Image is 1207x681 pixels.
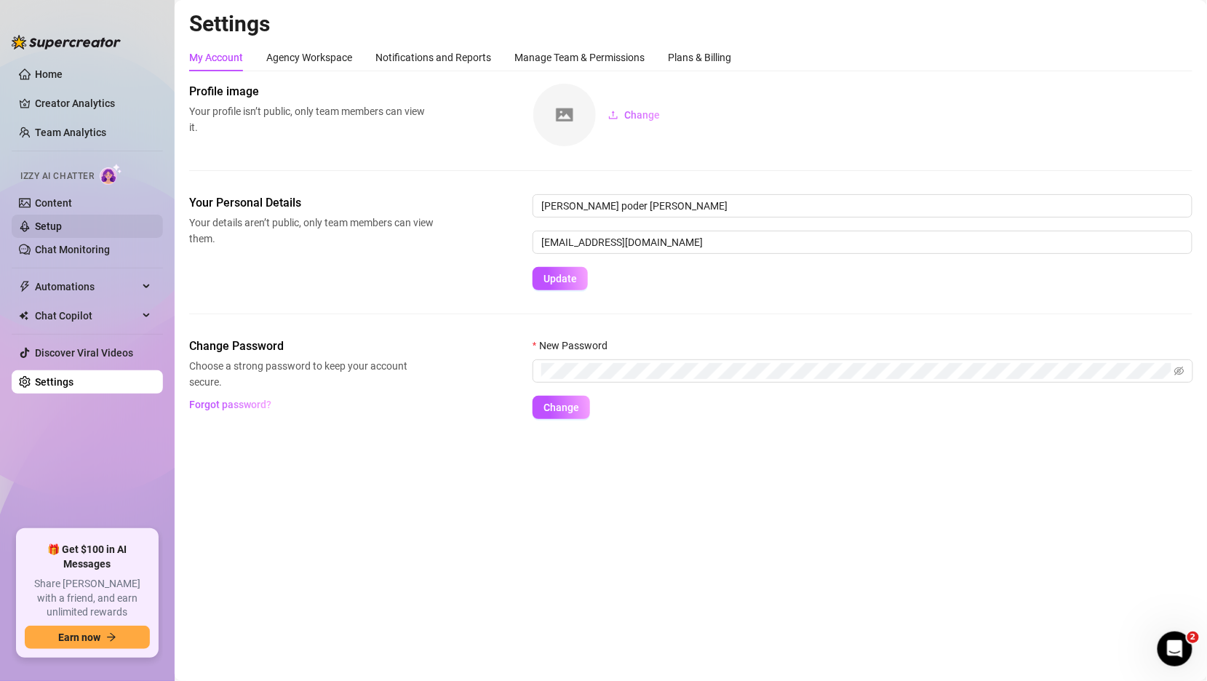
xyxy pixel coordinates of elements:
label: New Password [533,338,617,354]
img: logo-BBDzfeDw.svg [12,35,121,49]
span: 2 [1187,632,1199,643]
div: Notifications and Reports [375,49,491,65]
span: arrow-right [106,632,116,642]
input: New Password [541,363,1171,379]
a: Discover Viral Videos [35,347,133,359]
span: Your Personal Details [189,194,434,212]
button: Forgot password? [189,393,272,416]
img: AI Chatter [100,164,122,185]
a: Team Analytics [35,127,106,138]
div: My Account [189,49,243,65]
span: Change [543,402,579,413]
span: Your details aren’t public, only team members can view them. [189,215,434,247]
a: Chat Monitoring [35,244,110,255]
input: Enter name [533,194,1192,218]
span: upload [608,110,618,120]
a: Settings [35,376,73,388]
button: Update [533,267,588,290]
span: Izzy AI Chatter [20,170,94,183]
a: Content [35,197,72,209]
span: Change Password [189,338,434,355]
span: Earn now [58,632,100,643]
div: Manage Team & Permissions [514,49,645,65]
span: Chat Copilot [35,304,138,327]
button: Change [533,396,590,419]
iframe: Intercom live chat [1158,632,1192,666]
span: Choose a strong password to keep your account secure. [189,358,434,390]
img: square-placeholder.png [533,84,596,146]
img: Chat Copilot [19,311,28,321]
input: Enter new email [533,231,1192,254]
span: 🎁 Get $100 in AI Messages [25,543,150,571]
a: Home [35,68,63,80]
div: Plans & Billing [668,49,731,65]
h2: Settings [189,10,1192,38]
span: Profile image [189,83,434,100]
span: thunderbolt [19,281,31,292]
button: Earn nowarrow-right [25,626,150,649]
a: Creator Analytics [35,92,151,115]
span: Your profile isn’t public, only team members can view it. [189,103,434,135]
div: Agency Workspace [266,49,352,65]
span: eye-invisible [1174,366,1184,376]
span: Update [543,273,577,284]
span: Automations [35,275,138,298]
span: Change [624,109,660,121]
button: Change [597,103,672,127]
a: Setup [35,220,62,232]
span: Forgot password? [190,399,272,410]
span: Share [PERSON_NAME] with a friend, and earn unlimited rewards [25,577,150,620]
